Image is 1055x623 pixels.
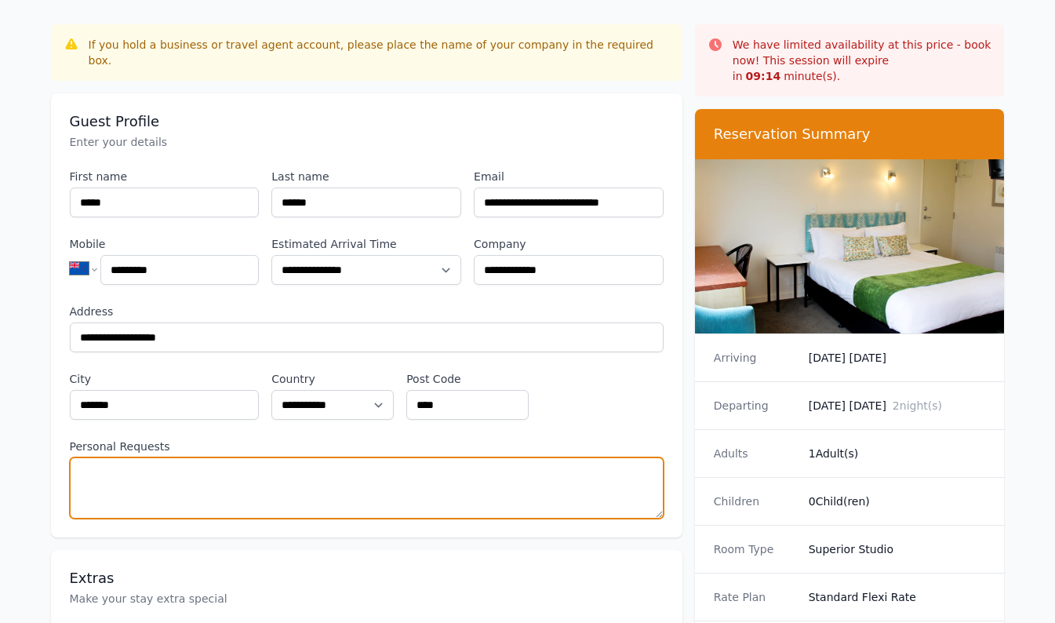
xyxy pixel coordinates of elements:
[809,350,986,366] dd: [DATE] [DATE]
[714,350,796,366] dt: Arriving
[474,169,664,184] label: Email
[714,446,796,461] dt: Adults
[714,125,986,144] h3: Reservation Summary
[89,37,670,68] div: If you hold a business or travel agent account, please place the name of your company in the requ...
[809,398,986,414] dd: [DATE] [DATE]
[70,439,664,454] label: Personal Requests
[70,169,260,184] label: First name
[695,159,1005,333] img: Superior Studio
[746,70,781,82] strong: 09 : 14
[406,371,529,387] label: Post Code
[809,589,986,605] dd: Standard Flexi Rate
[809,494,986,509] dd: 0 Child(ren)
[271,169,461,184] label: Last name
[809,541,986,557] dd: Superior Studio
[70,371,260,387] label: City
[271,371,394,387] label: Country
[271,236,461,252] label: Estimated Arrival Time
[714,589,796,605] dt: Rate Plan
[733,37,992,84] p: We have limited availability at this price - book now! This session will expire in minute(s).
[70,134,664,150] p: Enter your details
[714,494,796,509] dt: Children
[714,541,796,557] dt: Room Type
[70,236,260,252] label: Mobile
[714,398,796,414] dt: Departing
[70,304,664,319] label: Address
[70,591,664,607] p: Make your stay extra special
[70,569,664,588] h3: Extras
[809,446,986,461] dd: 1 Adult(s)
[474,236,664,252] label: Company
[893,399,942,412] span: 2 night(s)
[70,112,664,131] h3: Guest Profile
